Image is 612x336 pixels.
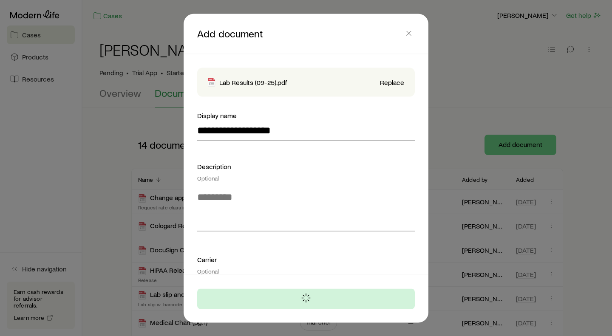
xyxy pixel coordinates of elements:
div: Optional [197,175,415,181]
div: Display name [197,110,415,120]
div: Optional [197,268,415,274]
div: Carrier [197,254,415,274]
p: Lab Results (09-25).pdf [219,78,287,86]
button: Replace [380,78,405,86]
div: Description [197,161,415,181]
p: Add document [197,27,403,40]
